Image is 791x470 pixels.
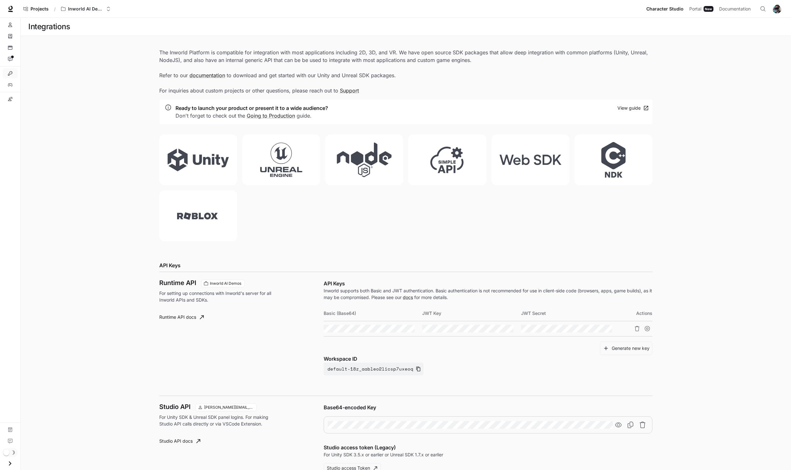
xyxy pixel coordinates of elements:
[771,3,783,15] button: User avatar
[3,68,18,78] a: Integrations
[324,355,653,363] p: Workspace ID
[324,306,422,321] th: Basic (Base64)
[157,311,206,324] a: Runtime API docs
[31,6,49,12] span: Projects
[632,324,642,334] button: Delete API key
[175,104,328,112] p: Ready to launch your product or present it to a wide audience?
[159,280,196,286] h3: Runtime API
[340,87,359,94] a: Support
[773,4,781,13] img: User avatar
[616,103,650,113] a: View guide
[324,363,423,375] button: default-18z_aableo2licsp7uxeoq
[324,280,653,287] p: API Keys
[704,6,713,12] div: New
[175,112,328,119] p: Don't forget to check out the guide.
[617,104,641,112] div: View guide
[324,287,653,301] p: Inworld supports both Basic and JWT authentication. Basic authentication is not recommended for u...
[3,20,18,30] a: Characters
[28,20,70,33] h1: Integrations
[3,80,18,90] a: Variables
[159,49,653,94] p: The Inworld Platform is compatible for integration with most applications including 2D, 3D, and V...
[3,94,18,104] a: Custom pronunciations
[600,342,652,355] button: Generate new key
[687,3,716,15] a: PortalNew
[3,31,18,41] a: Knowledge
[719,5,751,13] span: Documentation
[757,3,769,15] button: Open Command Menu
[3,457,17,470] button: Open drawer
[3,436,18,446] a: Feedback
[403,295,413,300] a: docs
[3,425,18,435] a: Documentation
[642,324,652,334] button: Suspend API key
[3,449,10,456] span: Dark mode toggle
[3,54,18,64] a: Interactions
[196,404,257,411] div: This key applies to current user accounts
[159,414,279,427] p: For Unity SDK & Unreal SDK panel logins. For making Studio API calls directly or via VSCode Exten...
[717,3,755,15] a: Documentation
[644,3,686,15] a: Character Studio
[646,5,684,13] span: Character Studio
[159,404,190,410] h3: Studio API
[324,404,653,411] p: Base64-encoded Key
[620,306,652,321] th: Actions
[58,3,113,15] button: Open workspace menu
[52,6,58,12] div: /
[202,405,256,410] span: [PERSON_NAME][EMAIL_ADDRESS][PERSON_NAME][DOMAIN_NAME]
[324,444,653,451] p: Studio access token (Legacy)
[201,280,245,287] div: These keys will apply to your current workspace only
[189,72,225,78] a: documentation
[324,451,653,458] p: For Unity SDK 3.5.x or earlier or Unreal SDK 1.7.x or earlier
[625,419,636,431] button: Copy Base64-encoded Key
[159,262,653,269] h2: API Keys
[422,306,521,321] th: JWT Key
[68,6,104,12] p: Inworld AI Demos
[247,112,295,119] a: Going to Production
[521,306,620,321] th: JWT Secret
[157,435,203,447] a: Studio API docs
[3,43,18,53] a: Scenes
[159,290,279,303] p: For setting up connections with Inworld's server for all Inworld APIs and SDKs.
[689,5,701,13] span: Portal
[207,281,244,286] span: Inworld AI Demos
[21,3,52,15] a: Go to projects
